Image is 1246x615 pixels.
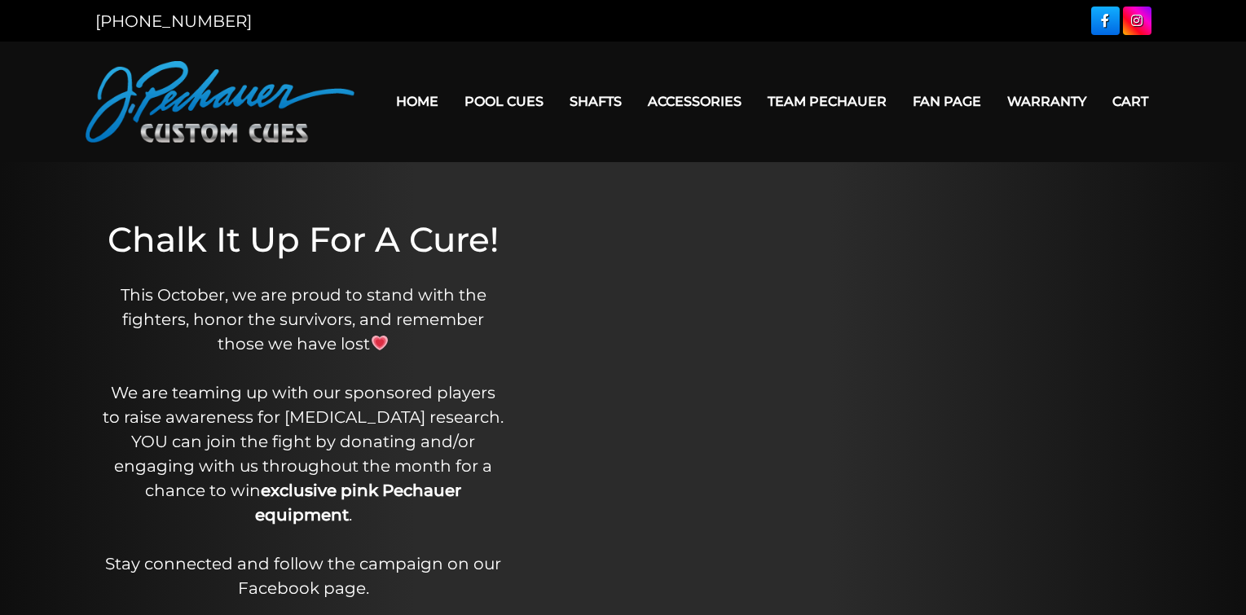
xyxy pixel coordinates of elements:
[86,61,354,143] img: Pechauer Custom Cues
[383,81,451,122] a: Home
[635,81,755,122] a: Accessories
[95,11,252,31] a: [PHONE_NUMBER]
[451,81,557,122] a: Pool Cues
[102,219,505,260] h1: Chalk It Up For A Cure!
[102,283,505,600] p: This October, we are proud to stand with the fighters, honor the survivors, and remember those we...
[255,481,462,525] strong: exclusive pink Pechauer equipment
[557,81,635,122] a: Shafts
[900,81,994,122] a: Fan Page
[1099,81,1161,122] a: Cart
[372,335,388,351] img: 💗
[755,81,900,122] a: Team Pechauer
[994,81,1099,122] a: Warranty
